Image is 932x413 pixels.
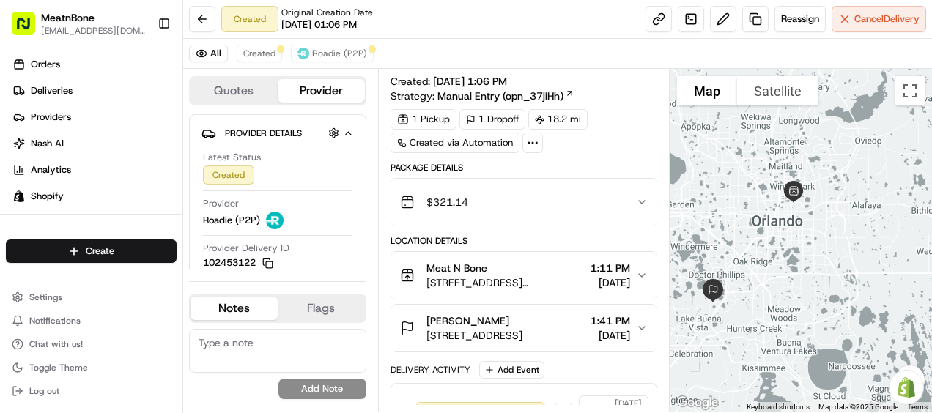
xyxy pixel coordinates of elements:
[203,214,260,227] span: Roadie (P2P)
[391,305,657,351] button: [PERSON_NAME][STREET_ADDRESS]1:41 PM[DATE]
[437,89,574,103] a: Manual Entry (opn_37jiHh)
[832,6,926,32] button: CancelDelivery
[854,12,920,26] span: Cancel Delivery
[6,239,177,263] button: Create
[124,213,136,225] div: 💻
[146,248,177,258] span: Pylon
[391,133,519,153] div: Created via Automation
[312,48,367,59] span: Roadie (P2P)
[29,212,112,226] span: Knowledge Base
[50,154,185,165] div: We're available if you need us!
[38,94,242,109] input: Clear
[13,190,25,202] img: Shopify logo
[203,256,273,269] button: 102453122
[103,247,177,258] a: Powered byPylon
[391,89,574,103] div: Strategy:
[433,75,507,88] span: [DATE] 1:06 PM
[243,48,275,59] span: Created
[426,261,487,275] span: Meat N Bone
[6,334,177,354] button: Chat with us!
[459,109,525,130] div: 1 Dropoff
[266,212,284,229] img: roadie-logo-v2.jpg
[29,362,88,373] span: Toggle Theme
[6,220,177,244] div: Favorites
[225,127,302,139] span: Provider Details
[426,328,522,343] span: [STREET_ADDRESS]
[15,213,26,225] div: 📗
[391,179,657,226] button: $321.14
[673,393,722,412] a: Open this area in Google Maps (opens a new window)
[281,18,357,31] span: [DATE] 01:06 PM
[189,45,228,62] button: All
[237,45,282,62] button: Created
[31,137,64,150] span: Nash AI
[528,109,588,130] div: 18.2 mi
[391,109,456,130] div: 1 Pickup
[391,74,507,89] span: Created:
[31,111,71,124] span: Providers
[297,48,309,59] img: roadie-logo-v2.jpg
[591,313,630,328] span: 1:41 PM
[737,76,818,105] button: Show satellite imagery
[437,89,563,103] span: Manual Entry (opn_37jiHh)
[281,7,373,18] span: Original Creation Date
[391,162,658,174] div: Package Details
[426,275,585,290] span: [STREET_ADDRESS][PERSON_NAME]
[781,12,819,26] span: Reassign
[15,139,41,165] img: 1736555255976-a54dd68f-1ca7-489b-9aae-adbdc363a1c4
[29,385,59,397] span: Log out
[9,206,118,232] a: 📗Knowledge Base
[6,79,182,103] a: Deliveries
[29,291,62,303] span: Settings
[774,6,826,32] button: Reassign
[138,212,235,226] span: API Documentation
[6,287,177,308] button: Settings
[29,315,81,327] span: Notifications
[818,403,898,411] span: Map data ©2025 Google
[191,79,278,103] button: Quotes
[6,185,182,208] a: Shopify
[15,58,267,81] p: Welcome 👋
[426,313,509,328] span: [PERSON_NAME]
[191,297,278,320] button: Notes
[291,45,374,62] button: Roadie (P2P)
[6,310,177,331] button: Notifications
[391,364,470,376] div: Delivery Activity
[31,58,60,71] span: Orders
[201,121,354,145] button: Provider Details
[591,261,630,275] span: 1:11 PM
[6,158,182,182] a: Analytics
[6,6,152,41] button: MeatnBone[EMAIL_ADDRESS][DOMAIN_NAME]
[591,275,630,290] span: [DATE]
[907,403,928,411] a: Terms (opens in new tab)
[6,53,182,76] a: Orders
[591,328,630,343] span: [DATE]
[278,79,365,103] button: Provider
[41,25,146,37] button: [EMAIL_ADDRESS][DOMAIN_NAME]
[747,402,810,412] button: Keyboard shortcuts
[50,139,240,154] div: Start new chat
[673,393,722,412] img: Google
[615,398,642,409] span: [DATE]
[203,242,289,255] span: Provider Delivery ID
[6,105,182,129] a: Providers
[6,132,182,155] a: Nash AI
[29,338,83,350] span: Chat with us!
[41,10,95,25] button: MeatnBone
[118,206,241,232] a: 💻API Documentation
[479,361,544,379] button: Add Event
[278,297,365,320] button: Flags
[426,195,468,209] span: $321.14
[31,163,71,176] span: Analytics
[6,381,177,401] button: Log out
[677,76,737,105] button: Show street map
[31,84,73,97] span: Deliveries
[203,197,239,210] span: Provider
[249,144,267,161] button: Start new chat
[895,365,925,395] button: Map camera controls
[203,151,261,164] span: Latest Status
[391,252,657,299] button: Meat N Bone[STREET_ADDRESS][PERSON_NAME]1:11 PM[DATE]
[391,235,658,247] div: Location Details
